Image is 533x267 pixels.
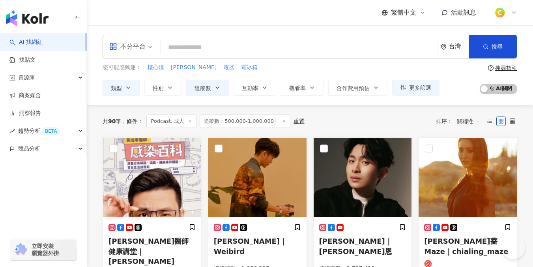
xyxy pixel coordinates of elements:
[488,65,494,71] span: question-circle
[223,64,234,71] span: 電器
[492,5,507,20] img: %E6%96%B9%E5%BD%A2%E7%B4%94.png
[121,118,143,124] span: 條件 ：
[9,38,43,46] a: searchAI 找網紅
[200,115,290,128] span: 追蹤數：500,000-1,000,000+
[109,43,117,51] span: appstore
[42,127,60,135] div: BETA
[449,43,469,50] div: 台灣
[108,237,189,265] span: [PERSON_NAME]醫師健康講堂｜[PERSON_NAME]
[314,138,412,217] img: KOL Avatar
[148,64,164,71] span: 樓心潼
[6,10,49,26] img: logo
[319,237,392,255] span: [PERSON_NAME]｜[PERSON_NAME]恩
[103,138,201,217] img: KOL Avatar
[457,115,481,128] span: 關聯性
[223,63,235,72] button: 電器
[153,85,164,91] span: 性別
[337,85,370,91] span: 合作費用預估
[441,44,447,50] span: environment
[18,122,60,140] span: 趨勢分析
[234,80,276,96] button: 互動率
[328,80,387,96] button: 合作費用預估
[501,235,525,259] iframe: Help Scout Beacon - Open
[242,85,258,91] span: 互動率
[103,80,140,96] button: 類型
[214,237,287,255] span: [PERSON_NAME]｜Weibird
[208,138,307,217] img: KOL Avatar
[171,64,217,71] span: [PERSON_NAME]
[13,243,28,256] img: chrome extension
[294,118,305,124] div: 重置
[289,85,306,91] span: 觀看率
[281,80,324,96] button: 觀看率
[469,35,517,58] button: 搜尋
[9,56,36,64] a: 找貼文
[424,237,508,255] span: [PERSON_NAME]薔Maze｜chialing_maze
[144,80,181,96] button: 性別
[409,85,431,91] span: 更多篩選
[241,64,258,71] span: 電冰箱
[194,85,211,91] span: 追蹤數
[147,63,165,72] button: 樓心潼
[492,43,503,50] span: 搜尋
[103,64,141,71] span: 您可能感興趣：
[436,115,485,128] div: 排序：
[32,243,59,257] span: 立即安裝 瀏覽器外掛
[186,80,229,96] button: 追蹤數
[419,138,517,217] img: KOL Avatar
[103,118,121,124] div: 共 筆
[10,239,77,260] a: chrome extension立即安裝 瀏覽器外掛
[18,69,35,86] span: 資源庫
[9,128,15,134] span: rise
[18,140,40,158] span: 競品分析
[9,109,41,117] a: 洞察報告
[391,8,416,17] span: 繁體中文
[451,9,476,16] span: 活動訊息
[495,65,517,71] div: 搜尋指引
[241,63,258,72] button: 電冰箱
[146,115,196,128] span: Podcast, 成人
[108,118,116,124] span: 90
[392,80,439,96] button: 更多篩選
[109,40,146,53] div: 不分平台
[9,92,41,100] a: 商案媒合
[170,63,217,72] button: [PERSON_NAME]
[111,85,122,91] span: 類型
